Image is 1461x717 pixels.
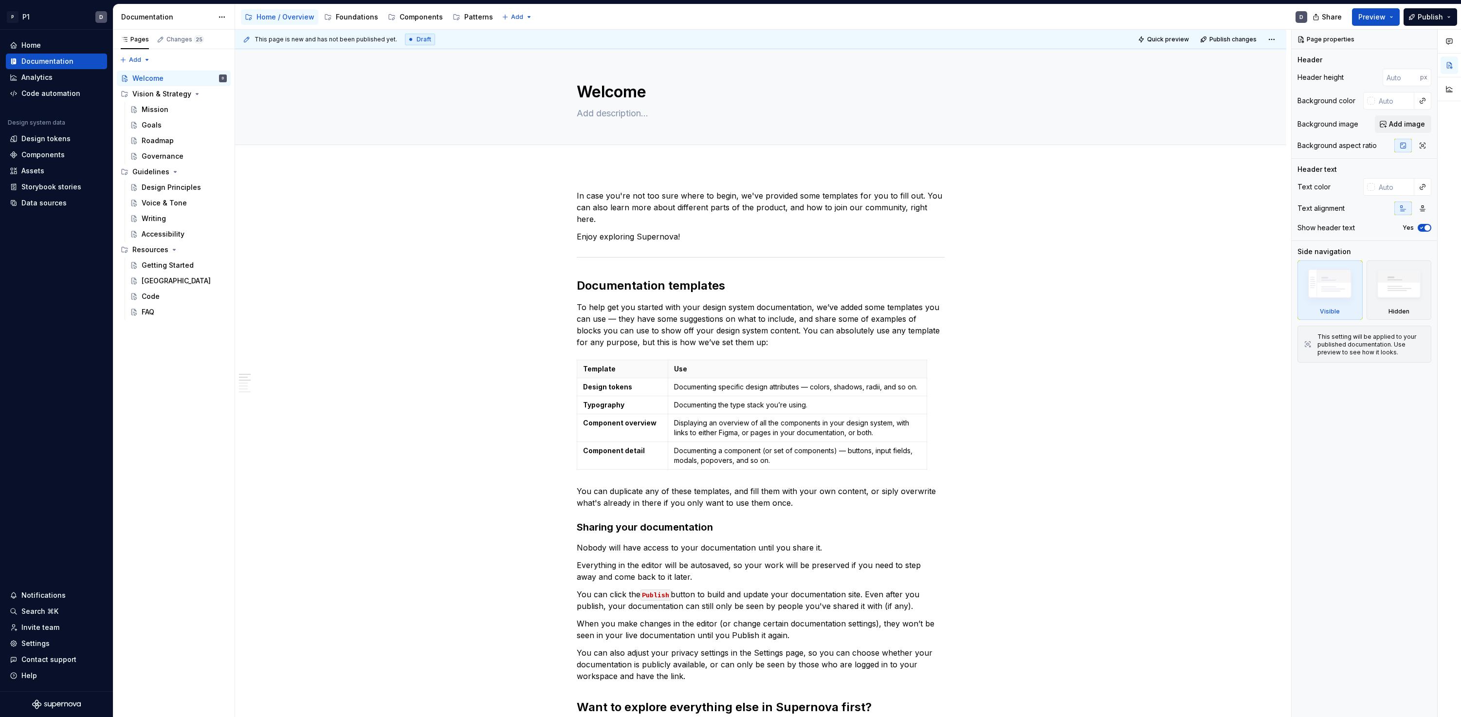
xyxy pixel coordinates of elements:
a: WelcomeD [117,71,231,86]
div: Search ⌘K [21,607,58,616]
a: Documentation [6,54,107,69]
a: Design Principles [126,180,231,195]
p: When you make changes in the editor (or change certain documentation settings), they won’t be see... [577,618,945,641]
a: Goals [126,117,231,133]
p: In case you're not too sure where to begin, we've provided some templates for you to fill out. Yo... [577,190,945,225]
span: Publish changes [1209,36,1257,43]
span: Quick preview [1147,36,1189,43]
a: Invite team [6,620,107,635]
span: 25 [194,36,204,43]
strong: Design tokens [583,383,632,391]
a: Design tokens [6,131,107,147]
label: Yes [1403,224,1414,232]
span: Draft [417,36,431,43]
a: [GEOGRAPHIC_DATA] [126,273,231,289]
p: You can click the button to build and update your documentation site. Even after you publish, you... [577,588,945,612]
p: Documenting the type stack you’re using. [674,400,920,410]
button: Search ⌘K [6,604,107,619]
div: Text color [1297,182,1331,192]
div: Assets [21,166,44,176]
div: Resources [117,242,231,257]
div: Settings [21,639,50,648]
a: Accessibility [126,226,231,242]
a: Foundations [320,9,382,25]
div: Page tree [241,7,497,27]
div: Voice & Tone [142,198,187,208]
p: Template [583,364,662,374]
button: Notifications [6,588,107,603]
div: Header text [1297,165,1337,174]
div: P1 [22,12,30,22]
strong: Component overview [583,419,657,427]
div: Documentation [21,56,73,66]
div: Data sources [21,198,67,208]
div: Vision & Strategy [132,89,191,99]
div: Welcome [132,74,164,83]
span: Preview [1358,12,1386,22]
input: Auto [1383,69,1420,86]
a: Getting Started [126,257,231,273]
button: Help [6,668,107,683]
button: Preview [1352,8,1400,26]
div: Mission [142,105,168,114]
div: Goals [142,120,162,130]
div: Background image [1297,119,1358,129]
div: Hidden [1388,308,1409,315]
div: Components [21,150,65,160]
div: Design system data [8,119,65,127]
p: Enjoy exploring Supernova! [577,231,945,242]
p: To help get you started with your design system documentation, we’ve added some templates you can... [577,301,945,348]
div: Notifications [21,590,66,600]
p: Documenting specific design attributes — colors, shadows, radii, and so on. [674,382,920,392]
p: Everything in the editor will be autosaved, so your work will be preserved if you need to step aw... [577,559,945,583]
div: Guidelines [117,164,231,180]
div: Accessibility [142,229,184,239]
a: Governance [126,148,231,164]
div: Analytics [21,73,53,82]
div: Help [21,671,37,680]
div: Foundations [336,12,378,22]
div: D [222,74,224,83]
div: This setting will be applied to your published documentation. Use preview to see how it looks. [1317,333,1425,356]
div: Getting Started [142,260,194,270]
span: Add [511,13,523,21]
div: Patterns [464,12,493,22]
a: Voice & Tone [126,195,231,211]
div: Show header text [1297,223,1355,233]
a: Assets [6,163,107,179]
div: Side navigation [1297,247,1351,257]
div: Resources [132,245,168,255]
p: Use [674,364,920,374]
div: Background aspect ratio [1297,141,1377,150]
div: Documentation [121,12,213,22]
a: Storybook stories [6,179,107,195]
a: Home / Overview [241,9,318,25]
h3: Sharing your documentation [577,520,945,534]
span: Add image [1389,119,1425,129]
p: You can also adjust your privacy settings in the Settings page, so you can choose whether your do... [577,647,945,682]
textarea: Welcome [575,80,943,104]
h2: Want to explore everything else in Supernova first? [577,699,945,715]
div: Code [142,292,160,301]
div: Storybook stories [21,182,81,192]
input: Auto [1375,178,1414,196]
div: [GEOGRAPHIC_DATA] [142,276,211,286]
button: PP1D [2,6,111,27]
strong: Typography [583,401,624,409]
a: Data sources [6,195,107,211]
div: Header height [1297,73,1344,82]
div: D [99,13,103,21]
div: Home [21,40,41,50]
div: Hidden [1367,260,1432,320]
div: Writing [142,214,166,223]
p: Displaying an overview of all the components in your design system, with links to either Figma, o... [674,418,920,438]
svg: Supernova Logo [32,699,81,709]
a: Writing [126,211,231,226]
a: Settings [6,636,107,651]
a: Home [6,37,107,53]
button: Share [1308,8,1348,26]
a: FAQ [126,304,231,320]
p: Documenting a component (or set of components) — buttons, input fields, modals, popovers, and so on. [674,446,920,465]
div: Page tree [117,71,231,320]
